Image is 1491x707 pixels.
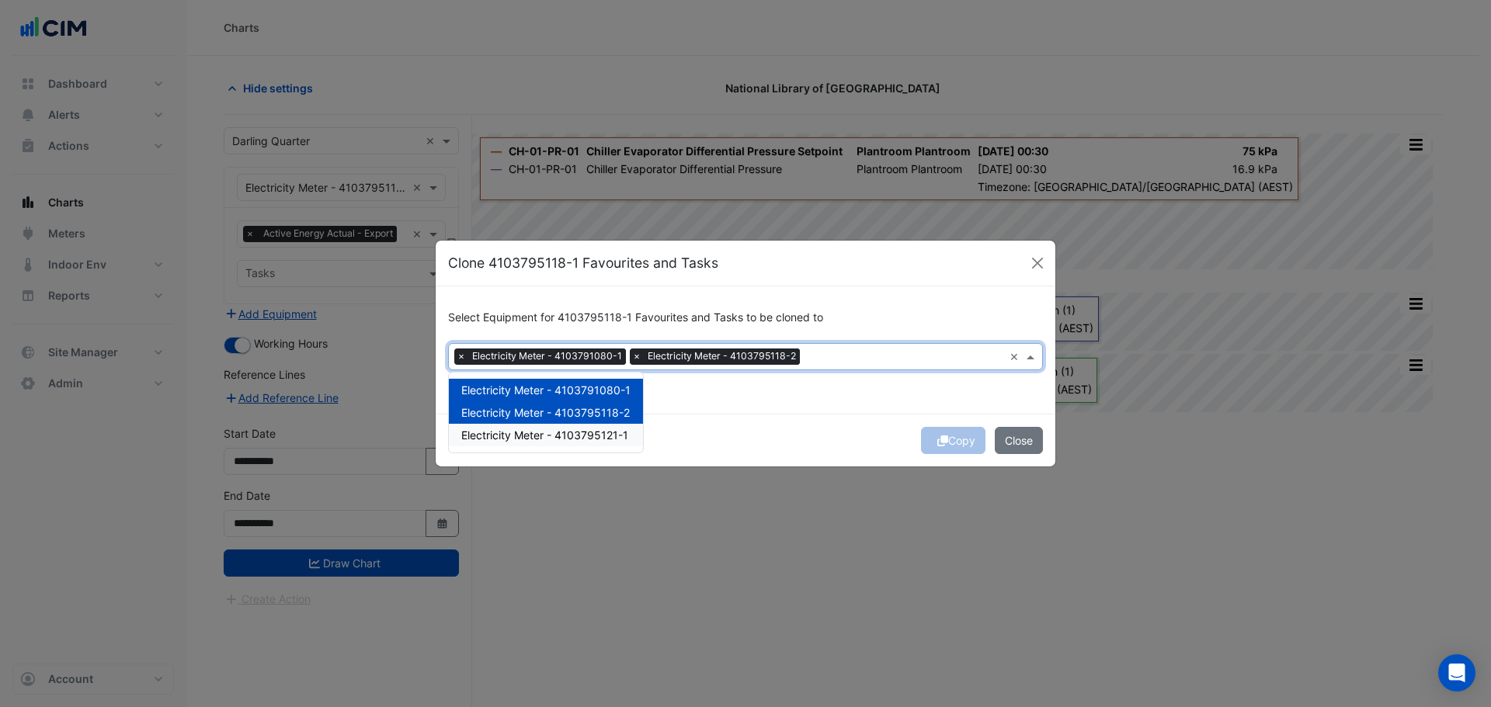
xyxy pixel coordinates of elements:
[448,371,496,389] button: Select All
[1010,348,1023,365] span: Clear
[644,348,800,364] span: Electricity Meter - 4103795118-2
[461,428,628,442] span: Electricity Meter - 4103795121-1
[995,427,1043,454] button: Close
[449,373,643,452] div: Options List
[454,348,468,364] span: ×
[1026,251,1049,275] button: Close
[461,406,630,419] span: Electricity Meter - 4103795118-2
[448,253,718,273] h5: Clone 4103795118-1 Favourites and Tasks
[448,311,1043,324] h6: Select Equipment for 4103795118-1 Favourites and Tasks to be cloned to
[630,348,644,364] span: ×
[1438,654,1475,691] div: Open Intercom Messenger
[461,383,631,397] span: Electricity Meter - 4103791080-1
[468,348,626,364] span: Electricity Meter - 4103791080-1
